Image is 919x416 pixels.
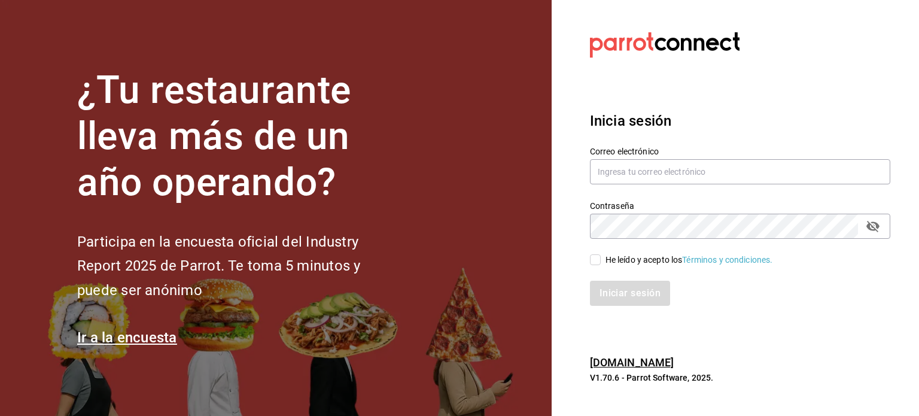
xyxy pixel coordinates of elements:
[605,254,773,266] div: He leído y acepto los
[590,372,890,384] p: V1.70.6 - Parrot Software, 2025.
[590,202,890,210] label: Contraseña
[77,230,400,303] h2: Participa en la encuesta oficial del Industry Report 2025 de Parrot. Te toma 5 minutos y puede se...
[590,110,890,132] h3: Inicia sesión
[77,329,177,346] a: Ir a la encuesta
[590,147,890,156] label: Correo electrónico
[77,68,400,205] h1: ¿Tu restaurante lleva más de un año operando?
[682,255,772,265] a: Términos y condiciones.
[863,216,883,236] button: passwordField
[590,356,674,369] a: [DOMAIN_NAME]
[590,159,890,184] input: Ingresa tu correo electrónico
